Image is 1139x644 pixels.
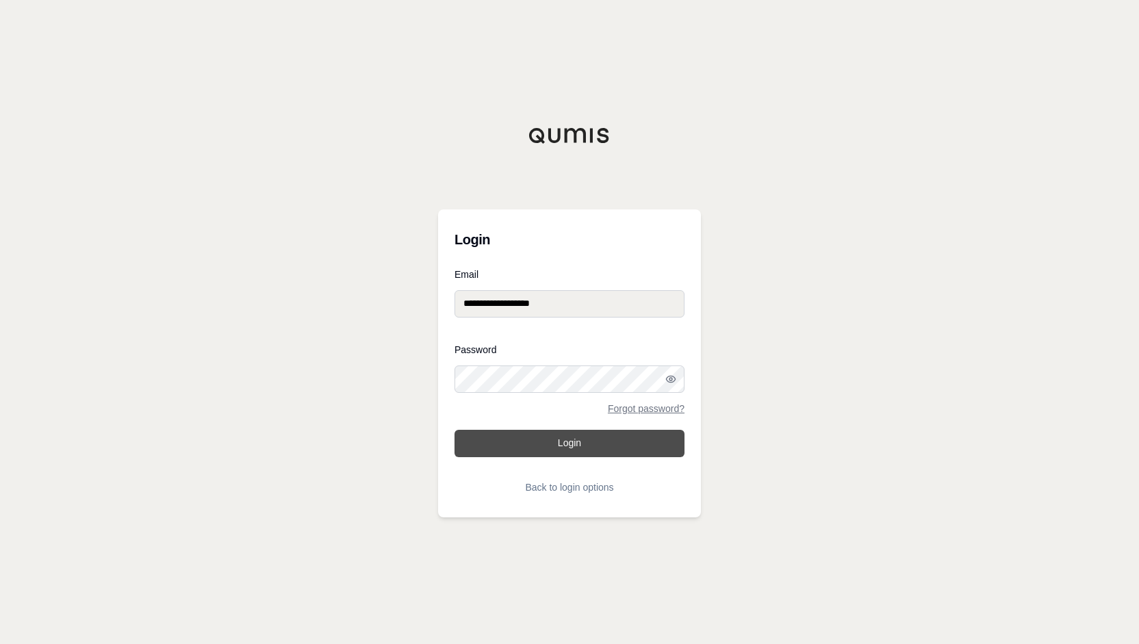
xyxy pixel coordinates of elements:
label: Password [455,345,684,355]
button: Back to login options [455,474,684,501]
h3: Login [455,226,684,253]
label: Email [455,270,684,279]
button: Login [455,430,684,457]
img: Qumis [528,127,611,144]
a: Forgot password? [608,404,684,413]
